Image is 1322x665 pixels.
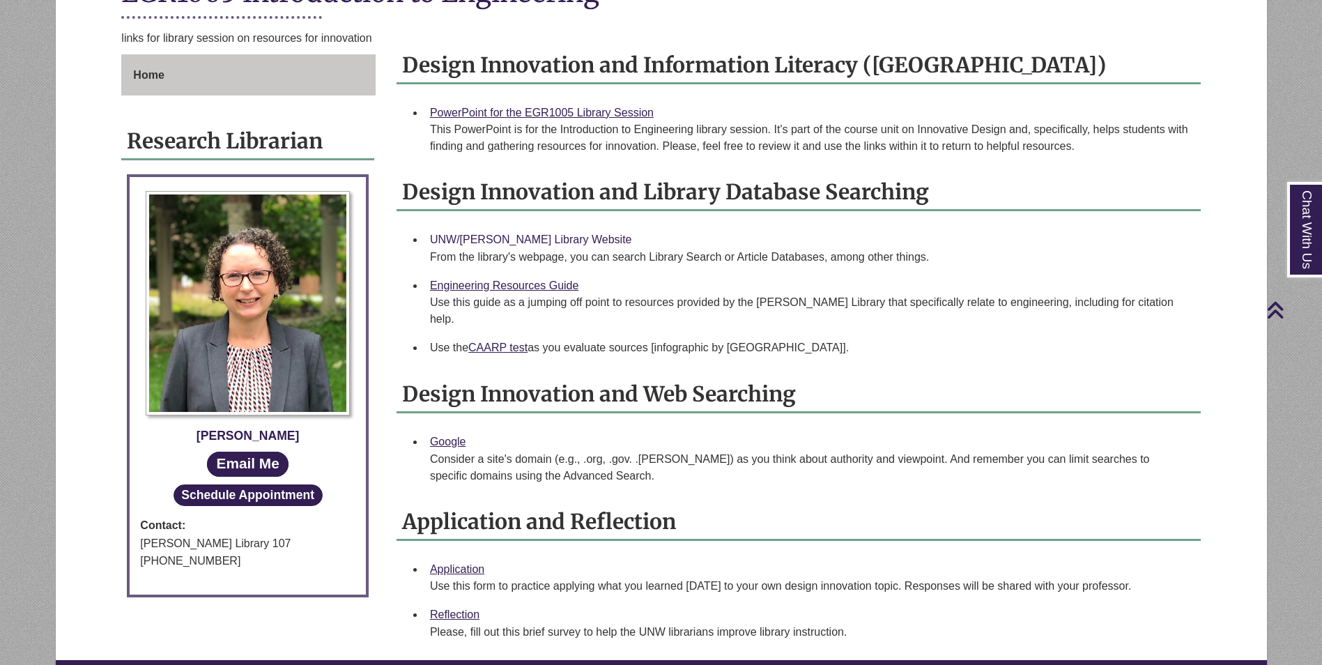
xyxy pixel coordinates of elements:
span: Home [133,69,164,81]
strong: Contact: [140,517,355,535]
a: Application [430,563,484,575]
img: Profile Photo [146,191,350,415]
a: Engineering Resources Guide [430,280,578,291]
div: Consider a site's domain (e.g., .org, .gov. .[PERSON_NAME]) as you think about authority and view... [430,451,1190,484]
div: [PHONE_NUMBER] [140,552,355,570]
div: Guide Page Menu [121,54,376,96]
a: PowerPoint for the EGR1005 Library Session [430,107,654,119]
h2: Design Innovation and Information Literacy ([GEOGRAPHIC_DATA]) [397,47,1201,84]
div: Please, fill out this brief survey to help ​the UNW librarians improve library instruction. [430,624,1190,641]
a: Email Me [207,452,289,476]
h2: Design Innovation and Library Database Searching [397,174,1201,211]
a: UNW/[PERSON_NAME] Library Website [430,234,632,245]
div: [PERSON_NAME] [140,426,355,445]
h2: Application and Reflection [397,504,1201,541]
div: From the library's webpage, you can search Library Search or Article Databases, among other things. [430,249,1190,266]
div: Use this guide as a jumping off point to resources provided by the [PERSON_NAME] Library that spe... [430,294,1190,328]
div: [PERSON_NAME] Library 107 [140,535,355,553]
div: This PowerPoint is for the Introduction to Engineering library session. It's part of the course u... [430,121,1190,155]
a: Reflection [430,609,479,620]
li: Use the as you evaluate sources [infographic by [GEOGRAPHIC_DATA]]. [424,333,1195,362]
span: links for library session on resources for innovation [121,32,371,44]
a: CAARP test [468,342,528,353]
h2: Research Librarian [121,123,374,160]
a: Google [430,436,466,448]
a: Back to Top [1266,300,1319,319]
button: Schedule Appointment [174,484,323,506]
a: Profile Photo [PERSON_NAME] [140,191,355,445]
h2: Design Innovation and Web Searching [397,376,1201,413]
div: Use this form to practice applying what you learned [DATE] to your own design innovation topic. R... [430,578,1190,595]
a: Home [121,54,376,96]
